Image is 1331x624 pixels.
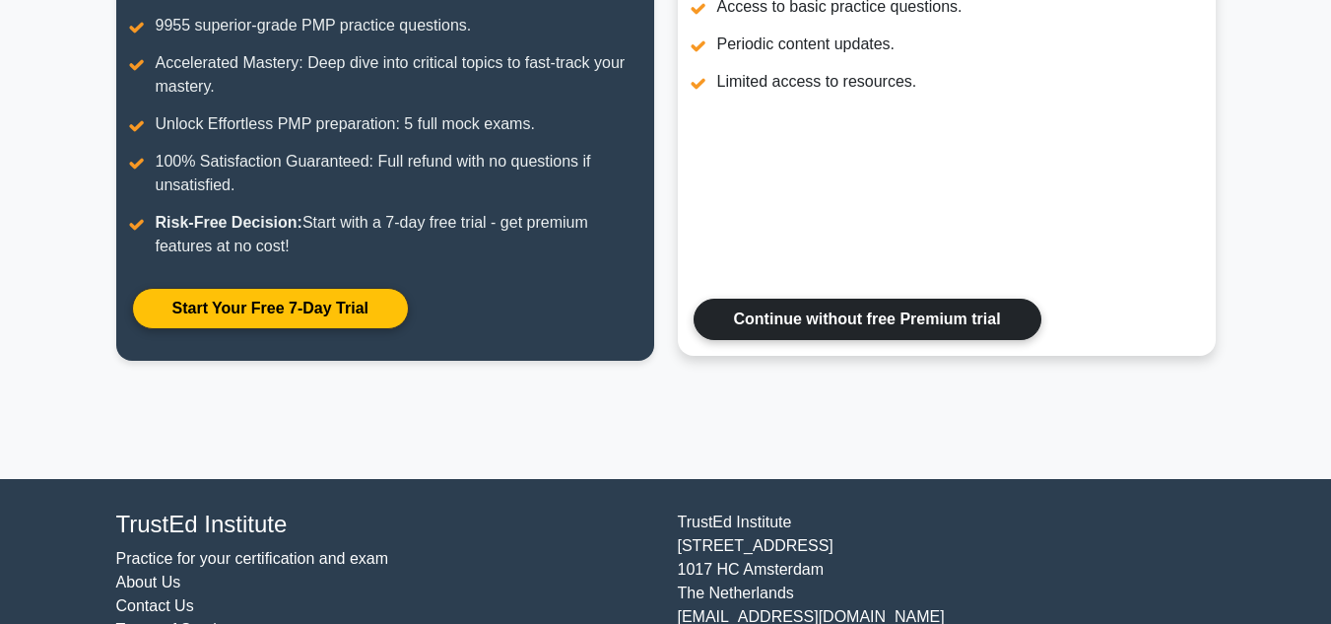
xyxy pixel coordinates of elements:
a: About Us [116,574,181,590]
a: Continue without free Premium trial [694,299,1041,340]
a: Contact Us [116,597,194,614]
a: Start Your Free 7-Day Trial [132,288,409,329]
h4: TrustEd Institute [116,511,654,539]
a: Practice for your certification and exam [116,550,389,567]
